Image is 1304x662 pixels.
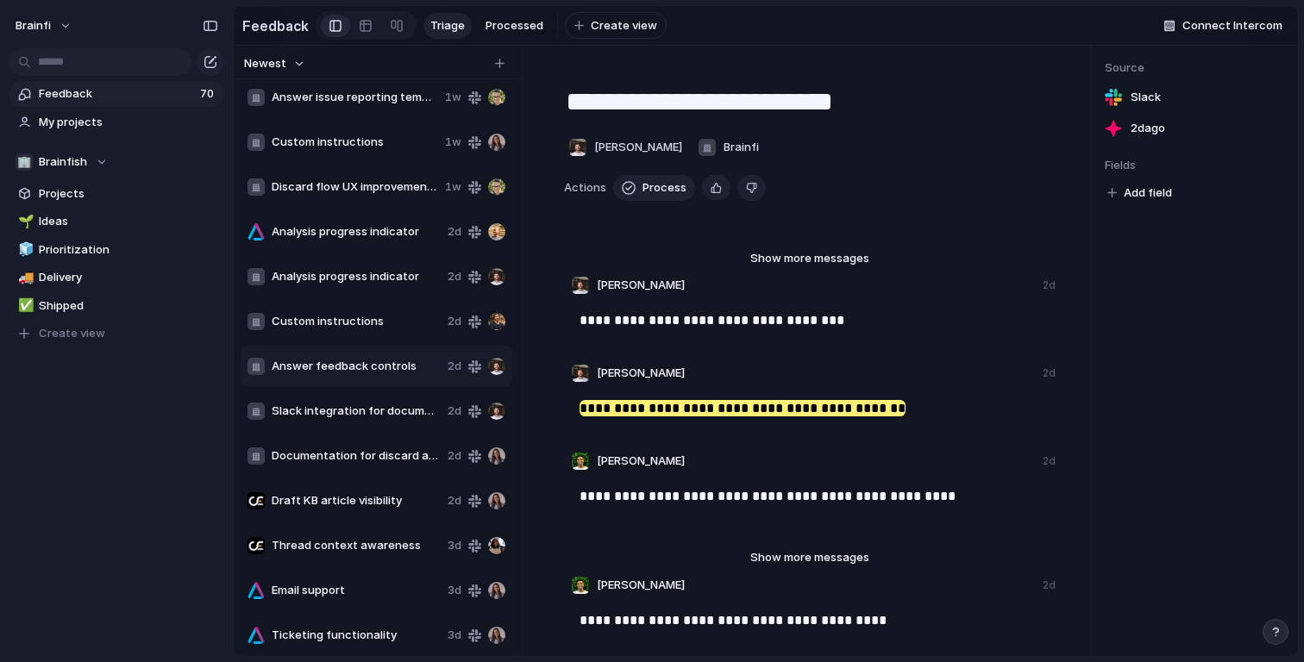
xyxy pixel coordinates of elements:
[1043,453,1056,469] div: 2d
[445,178,461,196] span: 1w
[1105,157,1284,174] span: Fields
[9,209,224,234] a: 🌱Ideas
[1105,59,1284,77] span: Source
[1131,89,1161,106] span: Slack
[9,109,224,135] a: My projects
[272,89,438,106] span: Answer issue reporting template
[1043,578,1056,593] div: 2d
[16,153,33,171] div: 🏢
[594,139,682,156] span: [PERSON_NAME]
[16,241,33,259] button: 🧊
[597,365,685,382] span: [PERSON_NAME]
[272,223,441,240] span: Analysis progress indicator
[693,134,763,161] button: Brainfi
[750,549,869,566] span: Show more messages
[39,153,87,171] span: Brainfish
[448,447,461,465] span: 2d
[1157,13,1289,39] button: Connect Intercom
[1043,365,1056,381] div: 2d
[18,240,30,259] div: 🧊
[445,134,461,151] span: 1w
[486,17,543,34] span: Processed
[1105,85,1284,109] a: Slack
[1043,278,1056,293] div: 2d
[706,247,913,270] button: Show more messages
[39,114,218,131] span: My projects
[16,213,33,230] button: 🌱
[272,582,441,599] span: Email support
[272,268,441,285] span: Analysis progress indicator
[591,17,657,34] span: Create view
[9,237,224,263] a: 🧊Prioritization
[16,269,33,286] button: 🚚
[272,134,438,151] span: Custom instructions
[39,325,105,342] span: Create view
[564,134,686,161] button: [PERSON_NAME]
[39,213,218,230] span: Ideas
[18,268,30,288] div: 🚚
[272,447,441,465] span: Documentation for discard and approve logic
[9,265,224,290] a: 🚚Delivery
[9,81,224,107] a: Feedback70
[565,12,667,40] button: Create view
[242,16,309,36] h2: Feedback
[39,85,195,103] span: Feedback
[39,185,218,203] span: Projects
[39,269,218,286] span: Delivery
[272,492,441,509] span: Draft KB article visibility
[706,546,913,569] button: Show more messages
[9,149,224,175] button: 🏢Brainfish
[18,212,30,232] div: 🌱
[613,175,695,201] button: Process
[750,250,869,267] span: Show more messages
[423,13,472,39] a: Triage
[8,12,81,40] button: brainfi
[430,17,465,34] span: Triage
[39,241,218,259] span: Prioritization
[272,313,441,330] span: Custom instructions
[448,537,461,554] span: 3d
[597,453,685,470] span: [PERSON_NAME]
[9,321,224,347] button: Create view
[448,582,461,599] span: 3d
[1182,17,1282,34] span: Connect Intercom
[448,627,461,644] span: 3d
[1131,120,1165,137] span: 2d ago
[39,297,218,315] span: Shipped
[244,55,286,72] span: Newest
[448,358,461,375] span: 2d
[200,85,217,103] span: 70
[241,53,308,75] button: Newest
[448,403,461,420] span: 2d
[272,627,441,644] span: Ticketing functionality
[18,296,30,315] div: ✅
[9,181,224,207] a: Projects
[564,179,606,197] span: Actions
[16,297,33,315] button: ✅
[272,178,438,196] span: Discard flow UX improvements
[445,89,461,106] span: 1w
[272,537,441,554] span: Thread context awareness
[597,577,685,594] span: [PERSON_NAME]
[9,293,224,319] a: ✅Shipped
[448,492,461,509] span: 2d
[448,268,461,285] span: 2d
[1124,184,1172,202] span: Add field
[643,179,686,197] span: Process
[272,403,441,420] span: Slack integration for document creation
[597,277,685,294] span: [PERSON_NAME]
[16,17,51,34] span: brainfi
[448,313,461,330] span: 2d
[272,358,441,375] span: Answer feedback controls
[479,13,550,39] a: Processed
[724,139,759,156] span: Brainfi
[448,223,461,240] span: 2d
[737,175,766,201] button: Delete
[1105,182,1175,204] button: Add field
